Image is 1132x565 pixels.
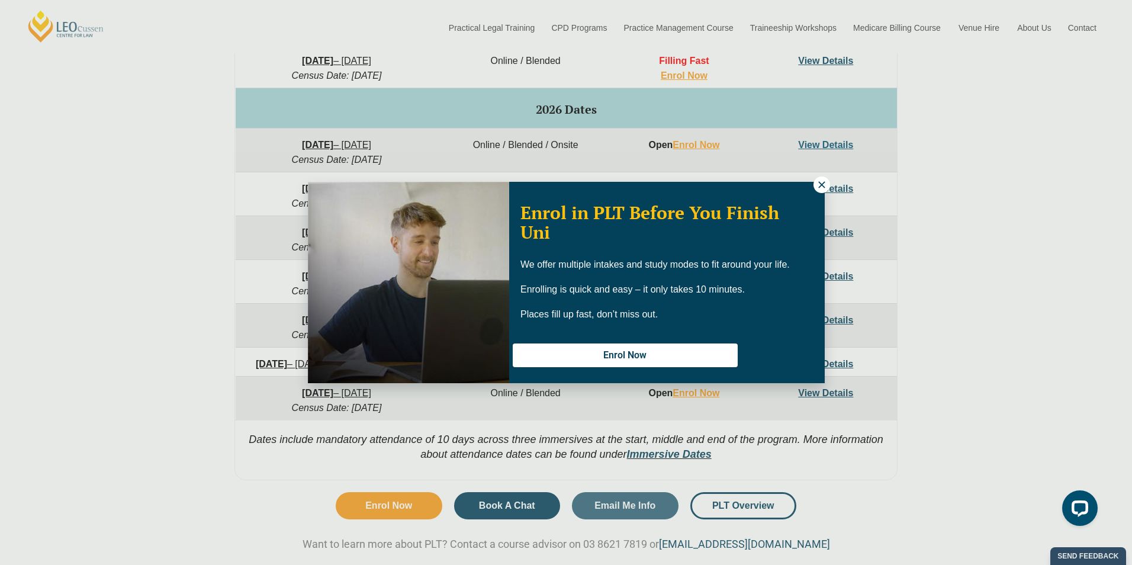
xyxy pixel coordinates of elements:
[1053,486,1102,535] iframe: LiveChat chat widget
[513,344,738,367] button: Enrol Now
[520,201,779,244] span: Enrol in PLT Before You Finish Uni
[308,182,509,383] img: Woman in yellow blouse holding folders looking to the right and smiling
[813,176,830,193] button: Close
[520,309,658,319] span: Places fill up fast, don’t miss out.
[520,284,745,294] span: Enrolling is quick and easy – it only takes 10 minutes.
[520,259,790,269] span: We offer multiple intakes and study modes to fit around your life.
